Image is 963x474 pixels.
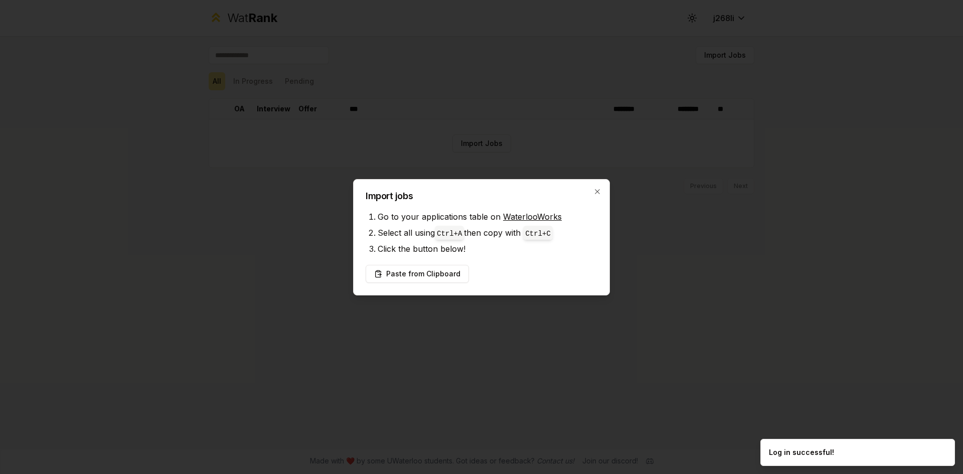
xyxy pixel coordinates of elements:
[503,212,562,222] a: WaterlooWorks
[366,265,469,283] button: Paste from Clipboard
[378,209,597,225] li: Go to your applications table on
[378,225,597,241] li: Select all using then copy with
[437,230,462,238] code: Ctrl+ A
[378,241,597,257] li: Click the button below!
[525,230,550,238] code: Ctrl+ C
[366,192,597,201] h2: Import jobs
